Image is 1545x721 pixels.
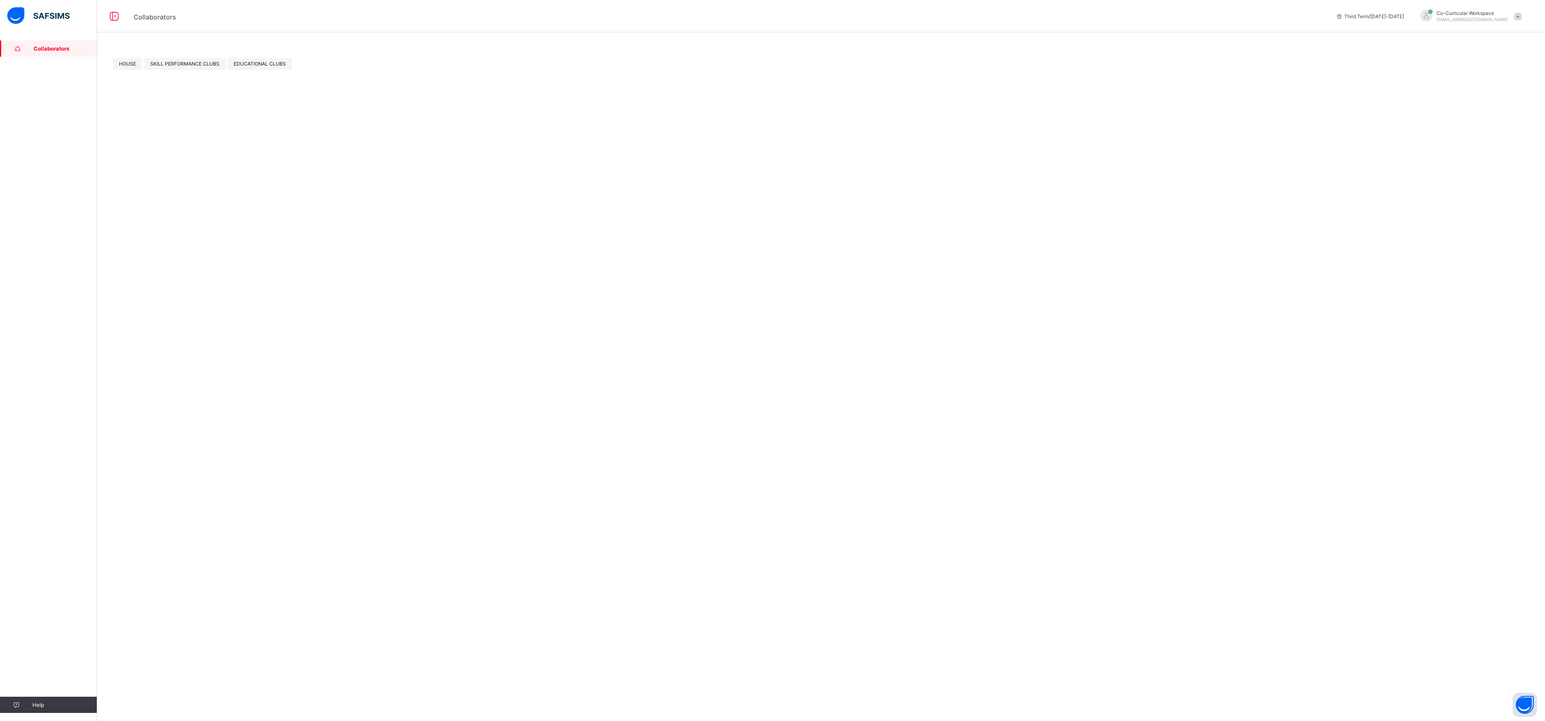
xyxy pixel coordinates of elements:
span: Collaborators [134,13,176,21]
span: Co-Curricular Workspace [1436,10,1508,16]
span: SKILL PERFORMANCE CLUBS [150,61,219,67]
span: [EMAIL_ADDRESS][DOMAIN_NAME] [1436,17,1508,22]
div: Co-CurricularWorkspace [1412,10,1526,23]
span: HOUSE [119,61,136,67]
img: safsims [7,7,70,24]
span: session/term information [1336,13,1404,19]
span: Help [32,702,97,708]
span: EDUCATIONAL CLUBS [234,61,286,67]
button: Open asap [1513,693,1537,717]
span: Collaborators [34,45,97,52]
